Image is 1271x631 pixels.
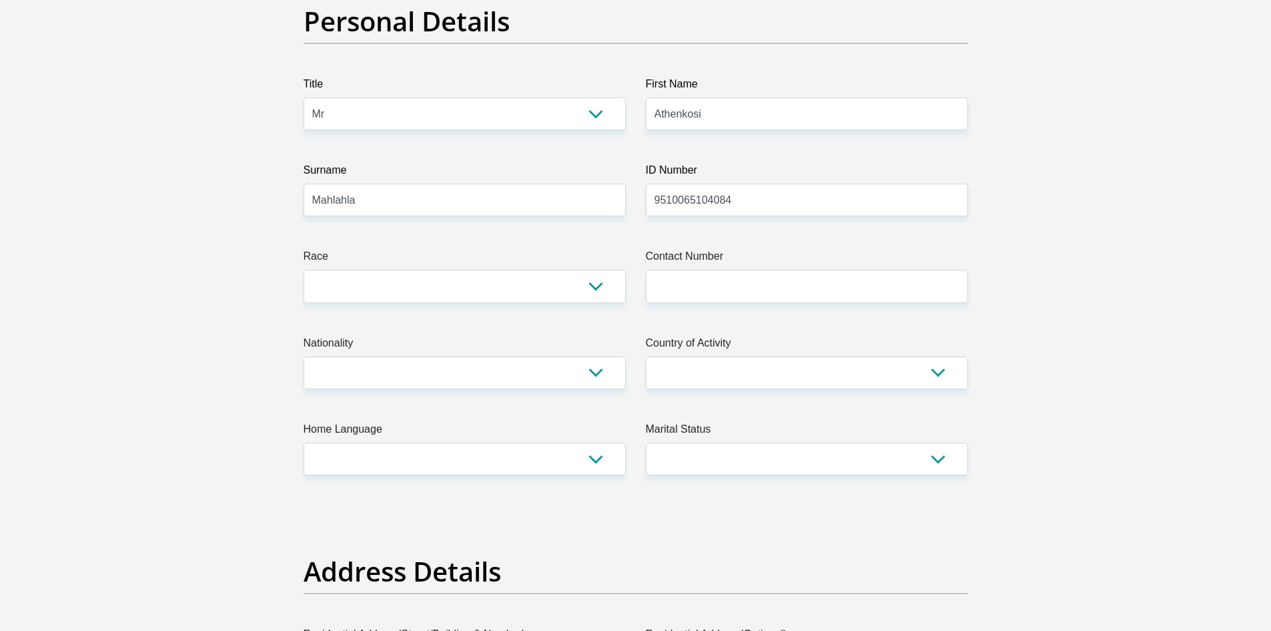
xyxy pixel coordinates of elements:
input: ID Number [646,184,968,216]
label: Surname [304,162,626,184]
input: First Name [646,97,968,130]
label: Marital Status [646,421,968,443]
label: ID Number [646,162,968,184]
label: Country of Activity [646,335,968,357]
h2: Personal Details [304,5,968,37]
label: Home Language [304,421,626,443]
input: Surname [304,184,626,216]
input: Contact Number [646,270,968,302]
label: Nationality [304,335,626,357]
label: First Name [646,76,968,97]
label: Title [304,76,626,97]
label: Contact Number [646,248,968,270]
h2: Address Details [304,556,968,588]
label: Race [304,248,626,270]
